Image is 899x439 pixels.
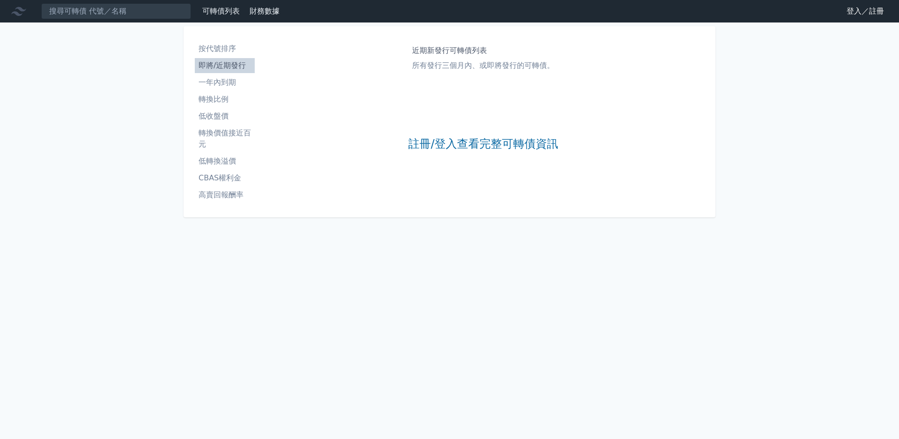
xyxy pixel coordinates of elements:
[195,60,255,71] li: 即將/近期發行
[195,127,255,150] li: 轉換價值接近百元
[195,187,255,202] a: 高賣回報酬率
[195,189,255,201] li: 高賣回報酬率
[839,4,892,19] a: 登入／註冊
[412,60,554,71] p: 所有發行三個月內、或即將發行的可轉債。
[195,43,255,54] li: 按代號排序
[408,137,558,152] a: 註冊/登入查看完整可轉債資訊
[195,41,255,56] a: 按代號排序
[412,45,554,56] h1: 近期新發行可轉債列表
[202,7,240,15] a: 可轉債列表
[195,109,255,124] a: 低收盤價
[195,156,255,167] li: 低轉換溢價
[41,3,191,19] input: 搜尋可轉債 代號／名稱
[195,172,255,184] li: CBAS權利金
[195,171,255,186] a: CBAS權利金
[195,58,255,73] a: 即將/近期發行
[195,92,255,107] a: 轉換比例
[195,126,255,152] a: 轉換價值接近百元
[195,94,255,105] li: 轉換比例
[195,77,255,88] li: 一年內到期
[195,111,255,122] li: 低收盤價
[250,7,280,15] a: 財務數據
[195,75,255,90] a: 一年內到期
[195,154,255,169] a: 低轉換溢價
